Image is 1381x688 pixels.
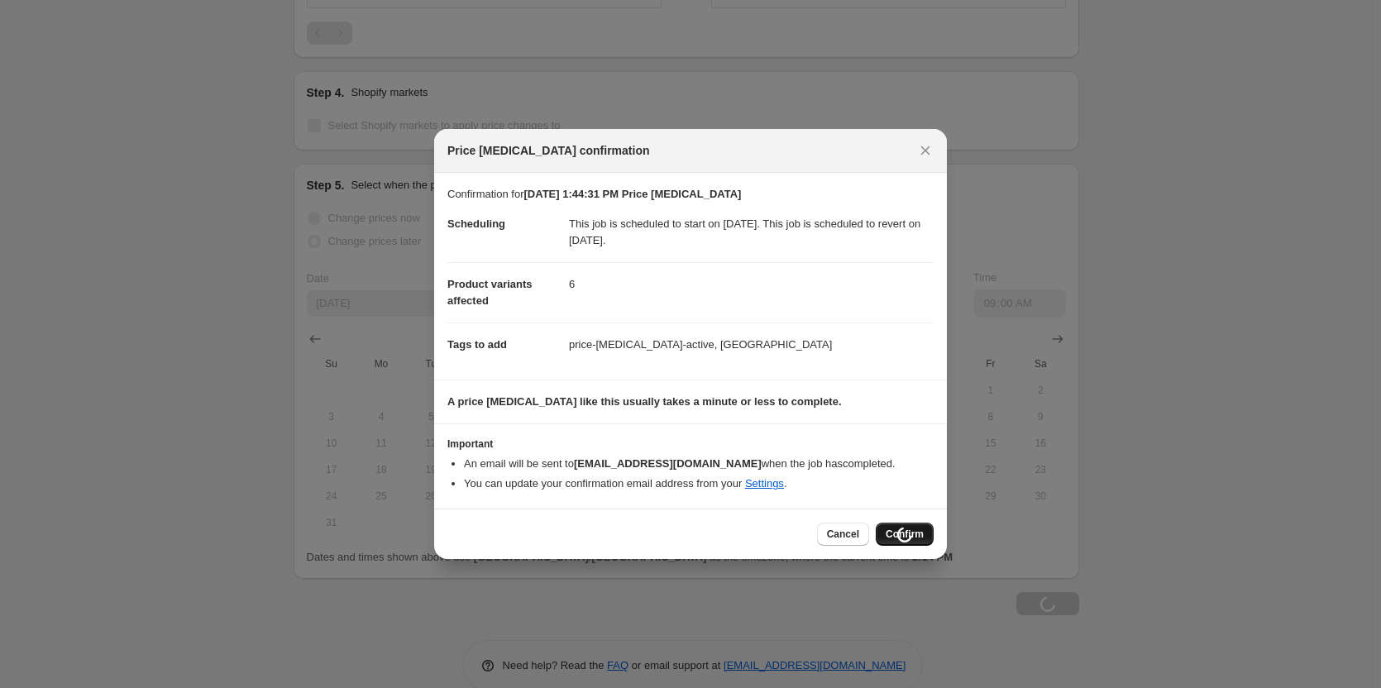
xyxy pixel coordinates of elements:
[523,188,741,200] b: [DATE] 1:44:31 PM Price [MEDICAL_DATA]
[447,142,650,159] span: Price [MEDICAL_DATA] confirmation
[447,338,507,351] span: Tags to add
[464,456,934,472] li: An email will be sent to when the job has completed .
[569,322,934,366] dd: price-[MEDICAL_DATA]-active, [GEOGRAPHIC_DATA]
[569,203,934,262] dd: This job is scheduled to start on [DATE]. This job is scheduled to revert on [DATE].
[447,278,533,307] span: Product variants affected
[745,477,784,490] a: Settings
[464,475,934,492] li: You can update your confirmation email address from your .
[569,262,934,306] dd: 6
[914,139,937,162] button: Close
[574,457,762,470] b: [EMAIL_ADDRESS][DOMAIN_NAME]
[447,395,842,408] b: A price [MEDICAL_DATA] like this usually takes a minute or less to complete.
[447,217,505,230] span: Scheduling
[447,186,934,203] p: Confirmation for
[817,523,869,546] button: Cancel
[827,528,859,541] span: Cancel
[447,437,934,451] h3: Important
